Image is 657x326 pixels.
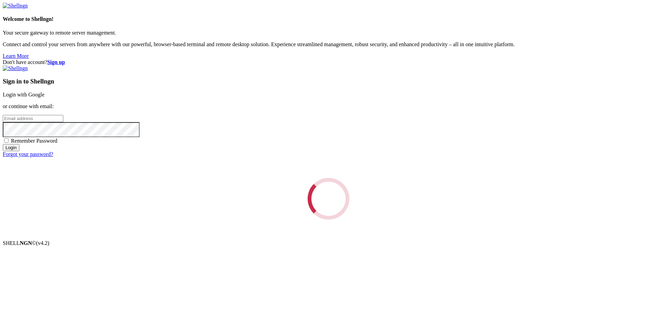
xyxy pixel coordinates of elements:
[36,240,50,246] span: 4.2.0
[3,59,654,65] div: Don't have account?
[308,178,349,220] div: Loading...
[3,41,654,48] p: Connect and control your servers from anywhere with our powerful, browser-based terminal and remo...
[3,240,49,246] span: SHELL ©
[4,138,9,143] input: Remember Password
[3,115,63,122] input: Email address
[47,59,65,65] a: Sign up
[3,3,28,9] img: Shellngn
[3,78,654,85] h3: Sign in to Shellngn
[3,16,654,22] h4: Welcome to Shellngn!
[11,138,57,144] span: Remember Password
[3,103,654,109] p: or continue with email:
[3,53,29,59] a: Learn More
[3,92,44,97] a: Login with Google
[3,144,20,151] input: Login
[20,240,32,246] b: NGN
[3,151,53,157] a: Forgot your password?
[3,65,28,71] img: Shellngn
[3,30,654,36] p: Your secure gateway to remote server management.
